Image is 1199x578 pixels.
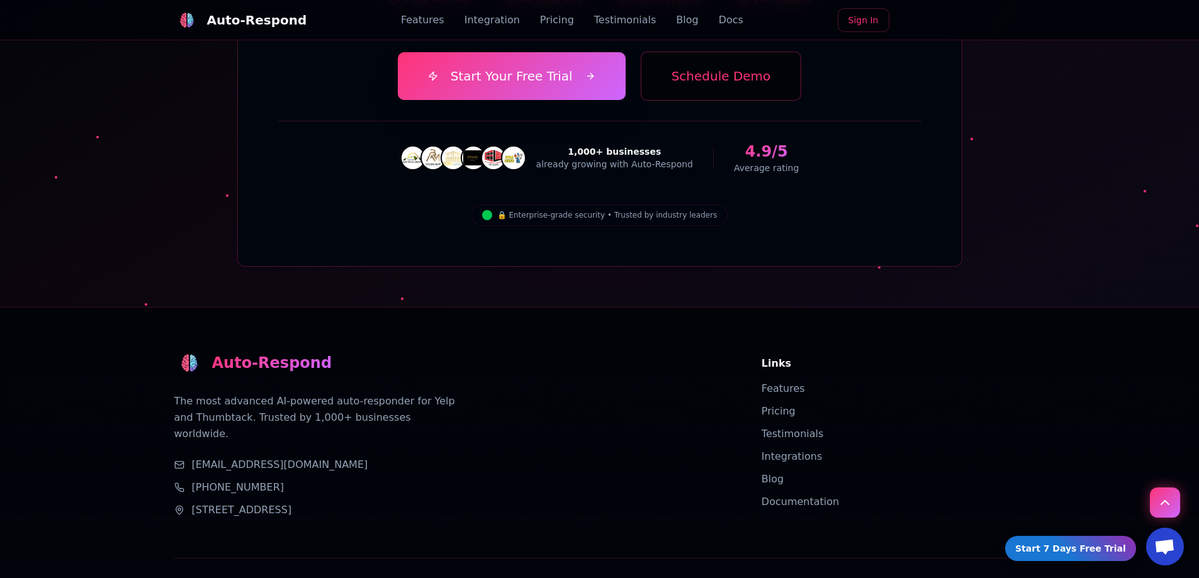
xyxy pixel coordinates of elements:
[594,13,656,28] a: Testimonials
[483,148,504,168] img: EL Garage Doors
[174,393,456,442] p: The most advanced AI-powered auto-responder for Yelp and Thumbtack. Trusted by 1,000+ businesses ...
[762,382,805,394] a: Features
[893,7,1032,35] iframe: Sign in with Google Button
[181,354,198,372] img: Auto-Respond Best Yelp Auto Responder
[497,210,718,220] span: 🔒 Enterprise-grade security • Trusted by industry leaders
[838,8,889,32] a: Sign In
[762,356,1025,371] h3: Links
[1150,487,1180,518] button: Scroll to top
[762,405,796,417] a: Pricing
[423,148,443,168] img: Studio Abm Builders
[762,450,823,462] a: Integrations
[192,457,368,472] a: [EMAIL_ADDRESS][DOMAIN_NAME]
[762,473,784,485] a: Blog
[641,52,802,101] button: Schedule Demo
[734,162,799,174] div: Average rating
[212,353,332,373] div: Auto-Respond
[734,142,799,162] div: 4.9/5
[207,11,307,29] div: Auto-Respond
[401,13,444,28] a: Features
[1005,536,1136,561] a: Start 7 Days Free Trial
[403,148,423,168] img: CA Electrical Group
[443,148,463,168] img: Royal Garage Door & Gate Services
[504,148,524,168] img: HVAC & Insulation Gurus
[762,496,839,508] a: Documentation
[464,13,520,28] a: Integration
[540,13,574,28] a: Pricing
[398,52,626,100] a: Start Your Free Trial
[719,13,743,28] a: Docs
[192,480,284,495] a: [PHONE_NUMBER]
[463,148,483,168] img: Power Builders
[192,503,292,518] span: [STREET_ADDRESS]
[174,8,307,33] a: Auto-Respond LogoAuto-Respond
[536,158,693,170] div: already growing with Auto-Respond
[676,13,698,28] a: Blog
[179,13,194,28] img: Auto-Respond Logo
[1146,528,1184,565] div: Open chat
[536,145,693,158] div: 1,000+ businesses
[762,428,824,440] a: Testimonials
